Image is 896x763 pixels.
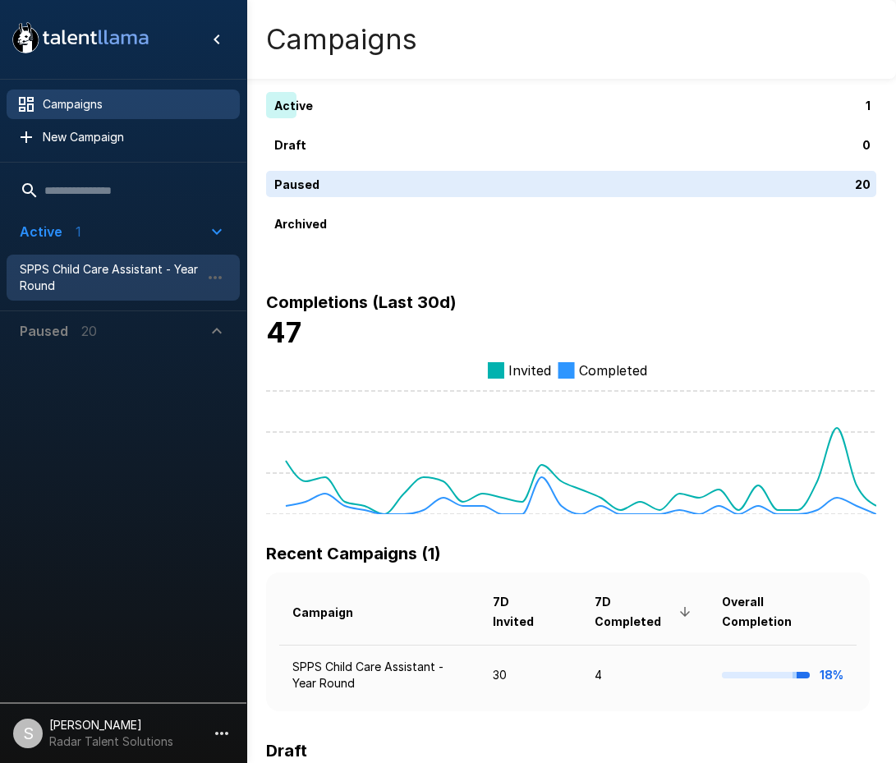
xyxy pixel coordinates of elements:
[866,97,871,114] p: 1
[581,645,709,705] td: 4
[266,22,417,57] h4: Campaigns
[266,544,441,563] b: Recent Campaigns (1)
[266,292,457,312] b: Completions (Last 30d)
[722,592,843,632] span: Overall Completion
[493,592,568,632] span: 7D Invited
[266,315,301,349] b: 47
[855,176,871,193] p: 20
[820,668,843,682] b: 18%
[595,592,696,632] span: 7D Completed
[266,741,307,761] b: Draft
[480,645,581,705] td: 30
[292,603,374,623] span: Campaign
[862,136,871,154] p: 0
[279,645,480,705] td: SPPS Child Care Assistant - Year Round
